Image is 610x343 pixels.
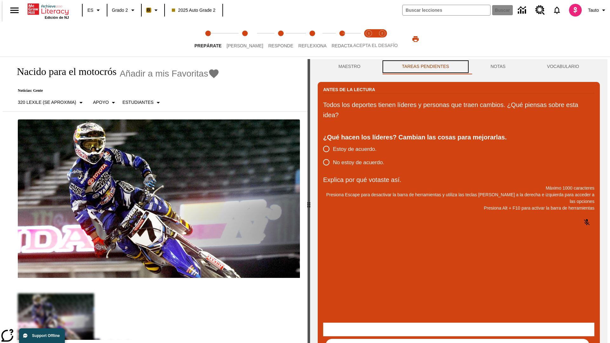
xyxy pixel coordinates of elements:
button: Acepta el desafío lee step 1 of 2 [360,22,378,57]
button: Acepta el desafío contesta step 2 of 2 [373,22,391,57]
span: ACEPTA EL DESAFÍO [353,43,398,48]
button: Lee step 2 of 5 [221,22,268,57]
span: No estoy de acuerdo. [333,158,384,167]
span: Edición de NJ [45,16,69,19]
p: Estudiantes [122,99,153,106]
button: Reflexiona step 4 of 5 [293,22,332,57]
button: Support Offline [19,328,65,343]
h2: Antes de la lectura [323,86,375,93]
span: Prepárate [194,43,221,48]
button: Redacta step 5 of 5 [327,22,358,57]
button: Responde step 3 of 5 [263,22,298,57]
h1: Nacido para el motocrós [10,66,117,77]
button: Imprimir [405,33,426,45]
button: Haga clic para activar la función de reconocimiento de voz [579,215,594,230]
text: 1 [368,32,369,35]
span: Redacta [332,43,353,48]
div: Portada [28,2,69,19]
button: Escoja un nuevo avatar [565,2,586,18]
body: Explica por qué votaste así. Máximo 1000 caracteres Presiona Alt + F10 para activar la barra de h... [3,5,93,11]
img: El corredor de motocrós James Stewart vuela por los aires en su motocicleta de montaña [18,119,300,278]
text: 2 [381,32,383,35]
p: Apoyo [93,99,109,106]
p: 320 Lexile (Se aproxima) [18,99,76,106]
button: Seleccionar estudiante [120,97,165,108]
p: Presiona Escape para desactivar la barra de herramientas y utiliza las teclas [PERSON_NAME] a la ... [323,192,594,205]
input: Buscar campo [403,5,490,15]
span: Añadir a mis Favoritas [120,69,208,79]
button: Boost El color de la clase es anaranjado claro. Cambiar el color de la clase. [144,4,162,16]
a: Notificaciones [549,2,565,18]
div: Instructional Panel Tabs [318,59,600,74]
span: Responde [268,43,293,48]
div: poll [323,142,390,169]
button: Lenguaje: ES, Selecciona un idioma [85,4,105,16]
button: Abrir el menú lateral [5,1,24,20]
div: reading [3,59,308,340]
button: Prepárate step 1 of 5 [189,22,227,57]
span: 2025 Auto Grade 2 [172,7,216,14]
div: ¿Qué hacen los líderes? Cambian las cosas para mejorarlas. [323,132,594,142]
button: NOTAS [470,59,526,74]
button: Perfil/Configuración [586,4,610,16]
button: Grado: Grado 2, Elige un grado [109,4,139,16]
button: TAREAS PENDIENTES [381,59,470,74]
span: Support Offline [32,333,60,338]
span: [PERSON_NAME] [227,43,263,48]
button: Seleccione Lexile, 320 Lexile (Se aproxima) [15,97,87,108]
p: Explica por qué votaste así. [323,175,594,185]
button: Maestro [318,59,381,74]
div: activity [310,59,607,343]
span: Grado 2 [112,7,128,14]
span: Estoy de acuerdo. [333,145,376,153]
span: B [147,6,150,14]
span: ES [87,7,93,14]
img: avatar image [569,4,582,17]
p: Todos los deportes tienen líderes y personas que traen cambios. ¿Qué piensas sobre esta idea? [323,100,594,120]
a: Centro de información [514,2,532,19]
button: Añadir a mis Favoritas - Nacido para el motocrós [120,68,220,79]
button: VOCABULARIO [526,59,600,74]
span: Tauto [588,7,599,14]
a: Centro de recursos, Se abrirá en una pestaña nueva. [532,2,549,19]
p: Presiona Alt + F10 para activar la barra de herramientas [323,205,594,212]
div: Pulsa la tecla de intro o la barra espaciadora y luego presiona las flechas de derecha e izquierd... [308,59,310,343]
span: Reflexiona [298,43,327,48]
button: Tipo de apoyo, Apoyo [91,97,120,108]
p: Noticias: Gente [10,88,220,93]
p: Máximo 1000 caracteres [323,185,594,192]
